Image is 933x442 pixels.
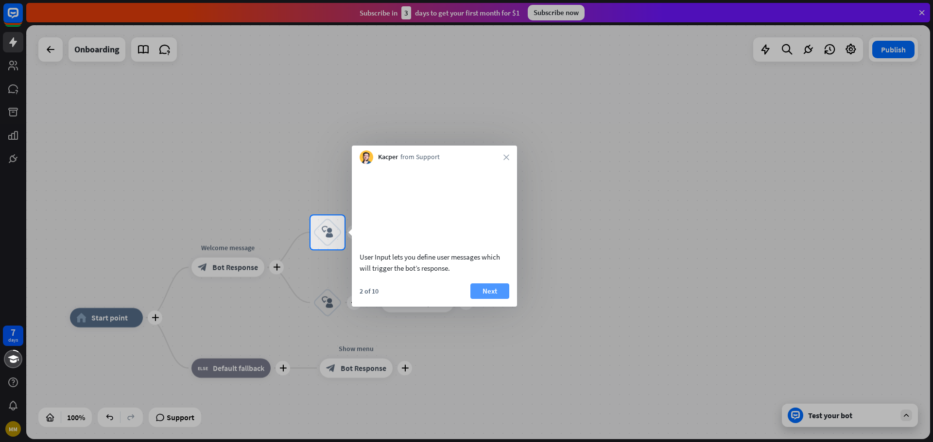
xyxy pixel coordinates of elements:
[360,251,509,274] div: User Input lets you define user messages which will trigger the bot’s response.
[378,152,398,162] span: Kacper
[503,154,509,160] i: close
[470,283,509,299] button: Next
[8,4,37,33] button: Open LiveChat chat widget
[322,227,333,238] i: block_user_input
[400,152,440,162] span: from Support
[360,287,379,295] div: 2 of 10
